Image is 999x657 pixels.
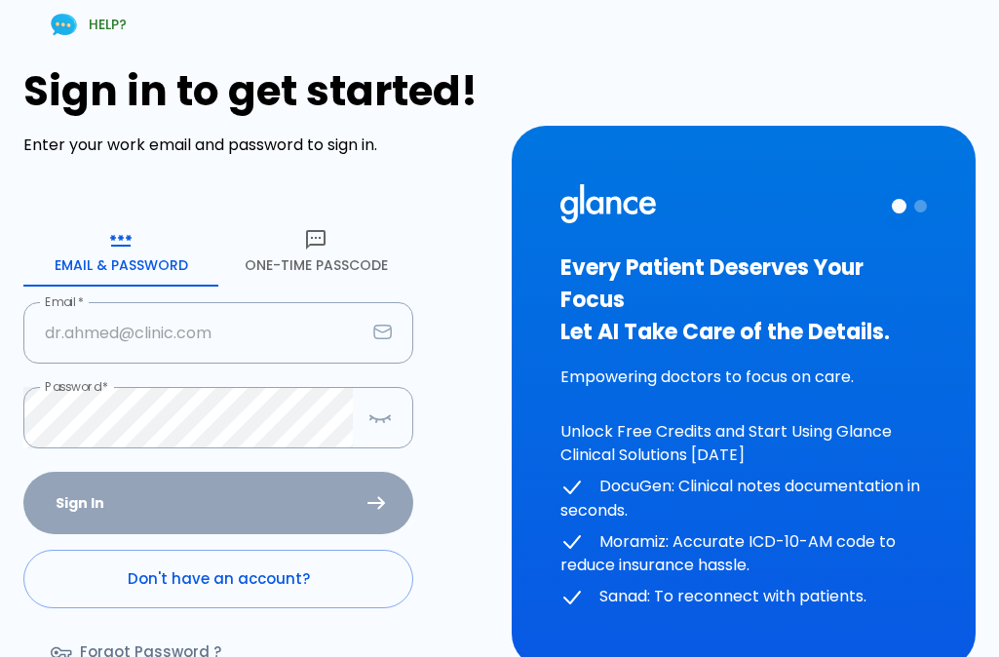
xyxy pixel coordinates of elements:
[23,550,413,608] a: Don't have an account?
[218,216,413,287] button: One-Time Passcode
[23,216,218,287] button: Email & Password
[47,8,81,42] img: Chat Support
[560,420,928,467] p: Unlock Free Credits and Start Using Glance Clinical Solutions [DATE]
[560,475,928,522] p: DocuGen: Clinical notes documentation in seconds.
[23,302,365,364] input: dr.ahmed@clinic.com
[23,134,488,157] p: Enter your work email and password to sign in.
[560,585,928,609] p: Sanad: To reconnect with patients.
[560,251,928,348] h3: Every Patient Deserves Your Focus Let AI Take Care of the Details.
[560,530,928,578] p: Moramiz: Accurate ICD-10-AM code to reduce insurance hassle.
[560,366,928,389] p: Empowering doctors to focus on care.
[23,67,488,115] h1: Sign in to get started!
